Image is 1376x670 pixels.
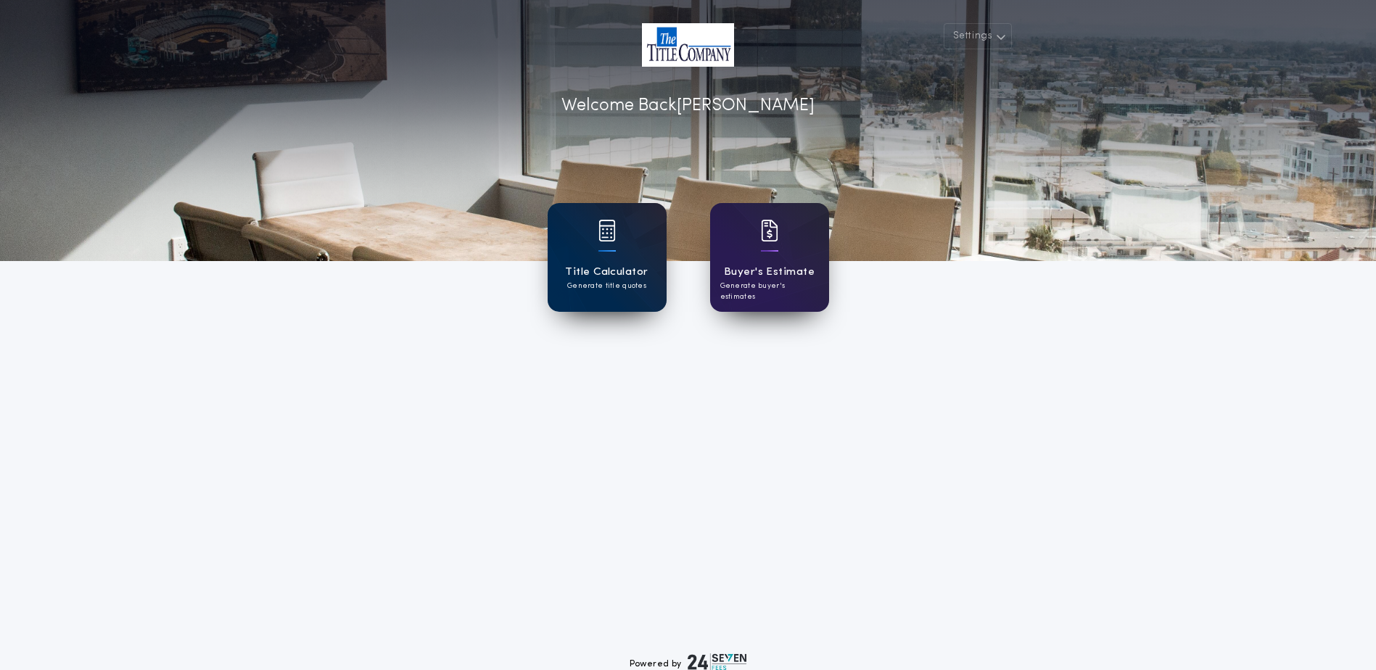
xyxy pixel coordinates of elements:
h1: Buyer's Estimate [724,264,815,281]
img: card icon [761,220,778,241]
button: Settings [944,23,1012,49]
a: card iconTitle CalculatorGenerate title quotes [548,203,667,312]
a: card iconBuyer's EstimateGenerate buyer's estimates [710,203,829,312]
p: Generate buyer's estimates [720,281,819,302]
img: account-logo [642,23,734,67]
img: card icon [598,220,616,241]
p: Generate title quotes [567,281,646,291]
p: Welcome Back [PERSON_NAME] [561,93,815,119]
h1: Title Calculator [565,264,648,281]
